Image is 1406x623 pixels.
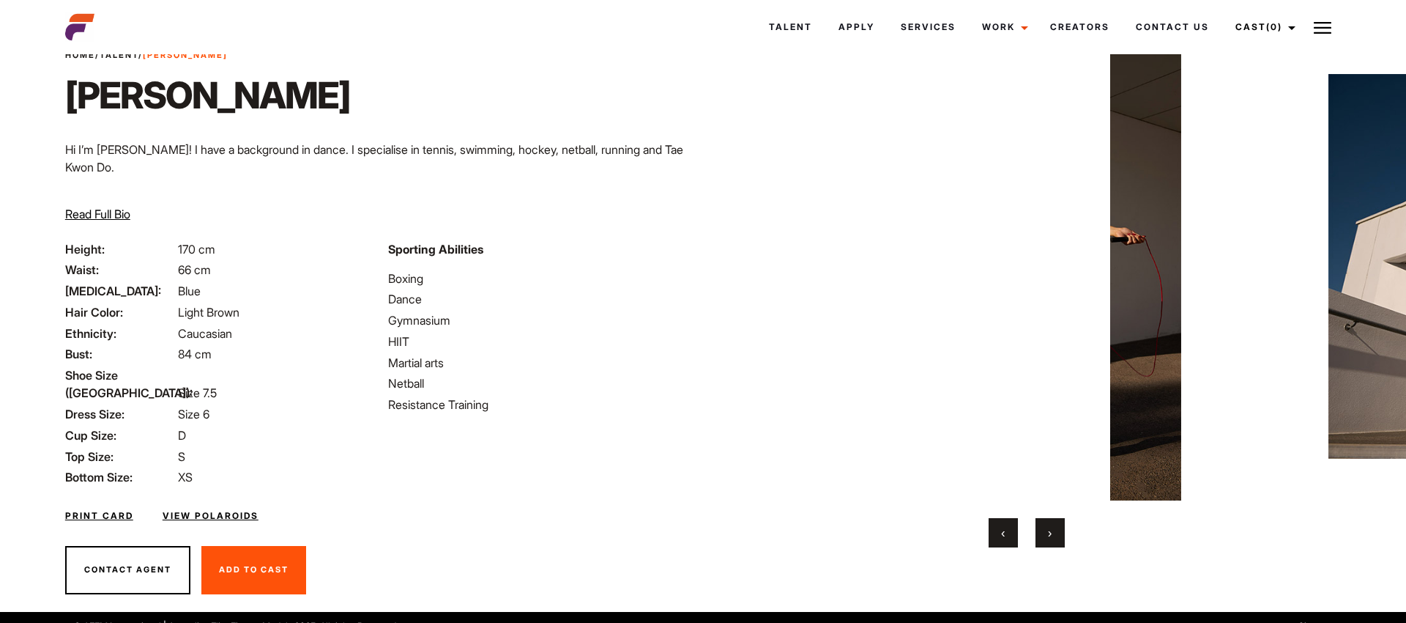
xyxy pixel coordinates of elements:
h1: [PERSON_NAME] [65,73,350,117]
a: View Polaroids [163,509,258,523]
span: S [178,449,185,464]
span: Read Full Bio [65,207,130,221]
a: Cast(0) [1222,7,1304,47]
a: Apply [825,7,888,47]
span: Caucasian [178,326,232,341]
button: Add To Cast [201,546,306,594]
span: Shoe Size ([GEOGRAPHIC_DATA]): [65,366,175,402]
span: 66 cm [178,262,211,277]
span: / / [65,49,228,62]
span: 84 cm [178,347,212,361]
a: Services [888,7,969,47]
span: Ethnicity: [65,325,175,342]
li: Boxing [388,270,694,287]
li: Gymnasium [388,311,694,329]
span: Next [1048,526,1052,540]
button: Contact Agent [65,546,190,594]
li: Netball [388,375,694,392]
strong: [PERSON_NAME] [143,50,228,60]
span: Dress Size: [65,405,175,423]
span: D [178,428,186,443]
img: Burger icon [1314,19,1331,37]
span: Blue [178,284,201,298]
a: Contact Us [1123,7,1222,47]
span: Bust: [65,345,175,363]
span: Add To Cast [219,564,289,575]
span: [MEDICAL_DATA]: [65,282,175,300]
a: Home [65,50,95,60]
span: Hair Color: [65,303,175,321]
button: Read Full Bio [65,205,130,223]
span: 170 cm [178,242,215,257]
li: Dance [388,290,694,308]
span: Cup Size: [65,427,175,444]
span: Top Size: [65,448,175,465]
a: Talent [100,50,138,60]
span: Size 6 [178,407,209,421]
strong: Sporting Abilities [388,242,483,257]
span: Size 7.5 [178,386,217,400]
span: Bottom Size: [65,468,175,486]
a: Creators [1037,7,1123,47]
span: Previous [1001,526,1005,540]
span: Waist: [65,261,175,279]
a: Talent [756,7,825,47]
li: Resistance Training [388,396,694,413]
a: Print Card [65,509,133,523]
span: Height: [65,240,175,258]
span: Light Brown [178,305,239,320]
span: (0) [1266,21,1282,32]
a: Work [969,7,1037,47]
li: Martial arts [388,354,694,372]
span: XS [178,470,193,484]
li: HIIT [388,333,694,350]
p: Hi I’m [PERSON_NAME]! I have a background in dance. I specialise in tennis, swimming, hockey, net... [65,141,694,176]
img: cropped-aefm-brand-fav-22-square.png [65,12,94,42]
